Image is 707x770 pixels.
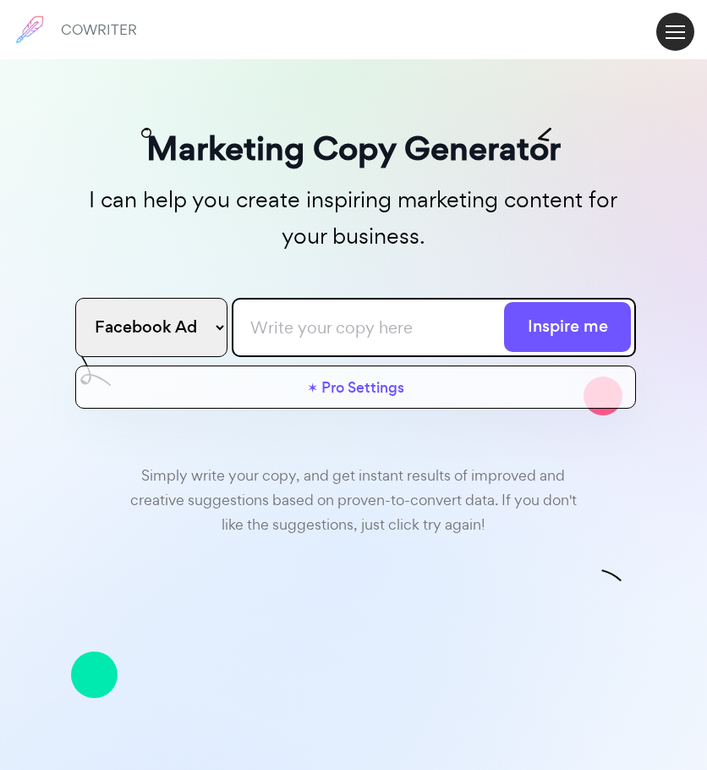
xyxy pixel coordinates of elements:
[61,22,137,37] h6: COWRITER
[307,376,404,409] a: ✶ Pro Settings
[71,122,637,175] h3: Marketing Copy Generator
[232,298,637,357] input: Write your copy here
[504,302,631,352] button: Inspire me
[8,8,51,51] img: brand logo
[122,455,586,536] div: Simply write your copy, and get instant results of improved and creative suggestions based on pro...
[71,182,637,255] p: I can help you create inspiring marketing content for your business.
